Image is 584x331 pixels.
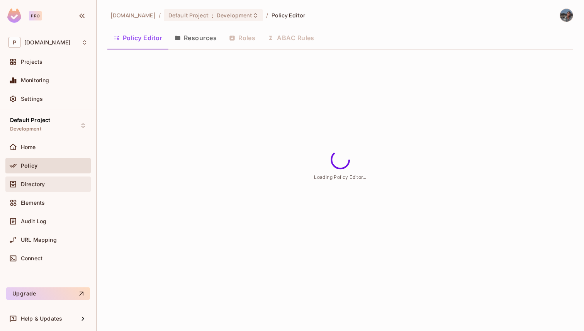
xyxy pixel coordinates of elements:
[272,12,306,19] span: Policy Editor
[21,218,46,224] span: Audit Log
[21,77,49,83] span: Monitoring
[21,96,43,102] span: Settings
[266,12,268,19] li: /
[21,163,37,169] span: Policy
[29,11,42,20] div: Pro
[110,12,156,19] span: the active workspace
[24,39,70,46] span: Workspace: permit.io
[21,144,36,150] span: Home
[168,28,223,48] button: Resources
[314,174,367,180] span: Loading Policy Editor...
[21,316,62,322] span: Help & Updates
[21,255,42,261] span: Connect
[21,237,57,243] span: URL Mapping
[10,117,50,123] span: Default Project
[6,287,90,300] button: Upgrade
[21,181,45,187] span: Directory
[217,12,252,19] span: Development
[21,59,42,65] span: Projects
[211,12,214,19] span: :
[159,12,161,19] li: /
[560,9,573,22] img: Alon Boshi
[10,126,41,132] span: Development
[7,8,21,23] img: SReyMgAAAABJRU5ErkJggg==
[8,37,20,48] span: P
[168,12,209,19] span: Default Project
[21,200,45,206] span: Elements
[107,28,168,48] button: Policy Editor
